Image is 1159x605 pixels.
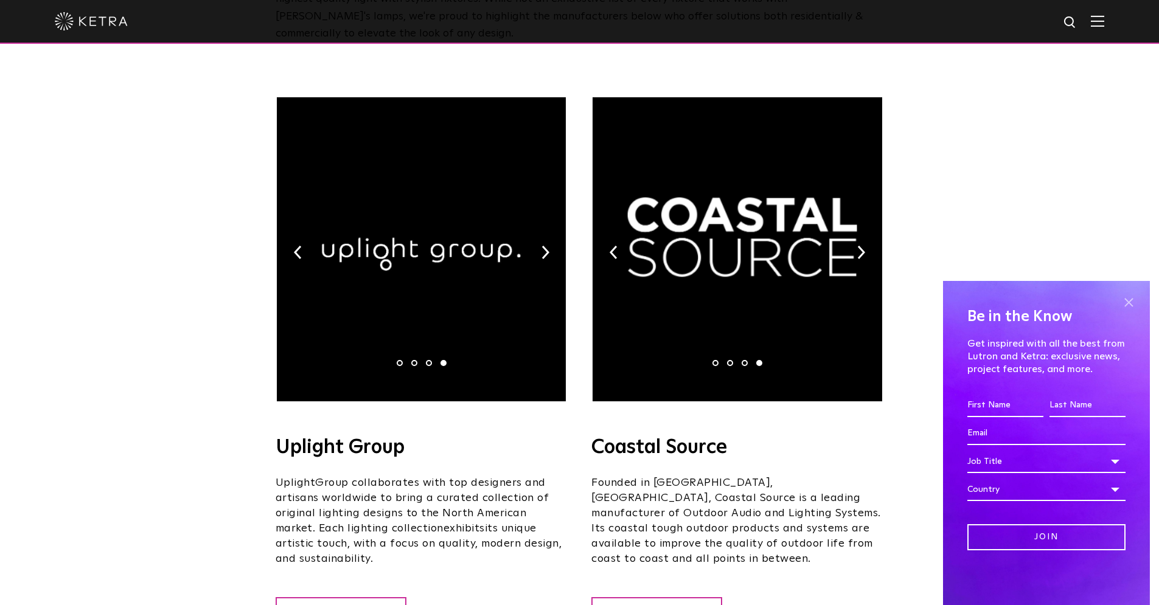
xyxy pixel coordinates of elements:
[541,246,549,259] img: arrow-right-black.svg
[276,477,316,488] span: Uplight
[277,97,566,401] img: Uplight_Logo_White_Black%5B42%5D.jpg
[967,478,1126,501] div: Country
[967,450,1126,473] div: Job Title
[276,477,549,534] span: Group collaborates with top designers and artisans worldwide to bring a curated collection of ori...
[593,97,882,401] img: Screenshot%202023-09-05%20at%2010.10.58%20AM-1.png
[591,438,883,457] h4: Coastal Source
[1063,15,1078,30] img: search icon
[276,438,568,457] h4: Uplight Group
[967,337,1126,375] p: Get inspired with all the best from Lutron and Ketra: exclusive news, project features, and more.
[1049,394,1126,417] input: Last Name
[55,12,128,30] img: ketra-logo-2019-white
[967,422,1126,445] input: Email
[967,305,1126,328] h4: Be in the Know
[610,246,618,259] img: arrow-left-black.svg
[967,394,1043,417] input: First Name
[857,246,865,259] img: arrow-right-black.svg
[276,523,562,564] span: its unique artistic touch, with a focus on quality, modern design, and sustainability.
[444,523,485,534] span: exhibits
[1091,15,1104,27] img: Hamburger%20Nav.svg
[591,477,881,564] span: Founded in [GEOGRAPHIC_DATA], [GEOGRAPHIC_DATA], Coastal Source is a leading manufacturer of Outd...
[294,246,302,259] img: arrow-left-black.svg
[967,524,1126,550] input: Join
